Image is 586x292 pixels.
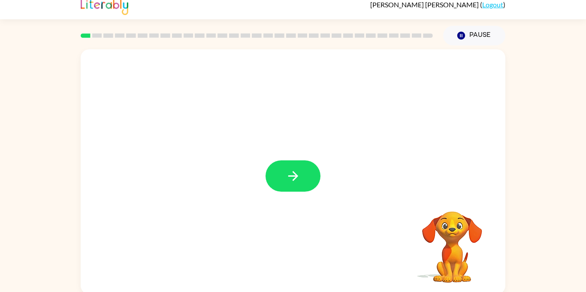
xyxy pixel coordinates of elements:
video: Your browser must support playing .mp4 files to use Literably. Please try using another browser. [409,198,495,284]
a: Logout [482,0,503,9]
div: ( ) [370,0,505,9]
span: [PERSON_NAME] [PERSON_NAME] [370,0,480,9]
button: Pause [443,26,505,45]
